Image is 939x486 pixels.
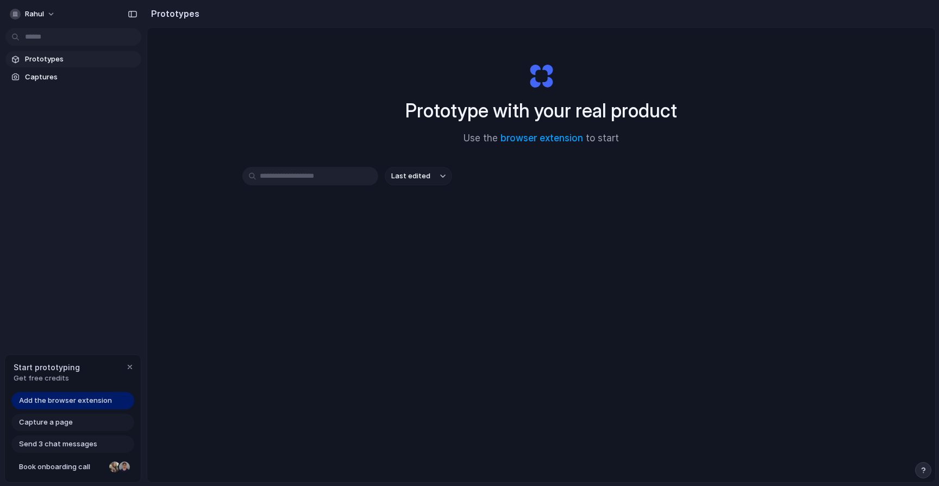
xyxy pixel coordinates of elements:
[108,460,121,473] div: Nicole Kubica
[11,458,134,476] a: Book onboarding call
[391,171,430,182] span: Last edited
[19,395,112,406] span: Add the browser extension
[25,9,44,20] span: rahul
[19,439,97,450] span: Send 3 chat messages
[25,54,137,65] span: Prototypes
[25,72,137,83] span: Captures
[147,7,199,20] h2: Prototypes
[19,417,73,428] span: Capture a page
[19,462,105,472] span: Book onboarding call
[11,392,134,409] a: Add the browser extension
[500,133,583,144] a: browser extension
[14,373,80,384] span: Get free credits
[464,132,619,146] span: Use the to start
[405,96,677,125] h1: Prototype with your real product
[5,51,141,67] a: Prototypes
[118,460,131,473] div: Christian Iacullo
[14,362,80,373] span: Start prototyping
[5,69,141,85] a: Captures
[385,167,452,185] button: Last edited
[5,5,61,23] button: rahul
